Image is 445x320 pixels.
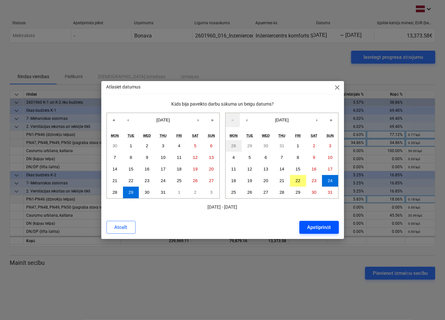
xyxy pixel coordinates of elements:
[312,178,317,183] abbr: August 23, 2025
[278,134,285,138] abbr: Thursday
[178,143,180,148] abbr: July 4, 2025
[171,140,187,152] button: July 4, 2025
[107,187,123,198] button: July 28, 2025
[106,84,141,90] p: Atlasiet datumus
[192,134,198,138] abbr: Saturday
[280,178,284,183] abbr: August 21, 2025
[322,152,338,163] button: August 10, 2025
[177,155,182,160] abbr: July 11, 2025
[161,167,166,171] abbr: July 17, 2025
[295,134,301,138] abbr: Friday
[258,163,274,175] button: August 13, 2025
[247,167,252,171] abbr: August 12, 2025
[297,143,299,148] abbr: August 1, 2025
[203,187,219,198] button: August 3, 2025
[171,175,187,187] button: July 25, 2025
[262,134,270,138] abbr: Wednesday
[265,155,267,160] abbr: August 6, 2025
[139,152,155,163] button: July 9, 2025
[306,152,322,163] button: August 9, 2025
[107,152,123,163] button: July 7, 2025
[299,221,339,234] button: Apstiprināt
[130,143,132,148] abbr: July 1, 2025
[254,113,310,127] button: [DATE]
[311,134,317,138] abbr: Saturday
[160,134,167,138] abbr: Thursday
[247,143,252,148] abbr: July 29, 2025
[139,140,155,152] button: July 2, 2025
[258,187,274,198] button: August 27, 2025
[295,190,300,195] abbr: August 29, 2025
[328,167,333,171] abbr: August 17, 2025
[231,190,236,195] abbr: August 25, 2025
[146,155,148,160] abbr: July 9, 2025
[231,178,236,183] abbr: August 18, 2025
[156,118,170,122] span: [DATE]
[306,187,322,198] button: August 30, 2025
[135,113,191,127] button: [DATE]
[327,134,334,138] abbr: Sunday
[263,143,268,148] abbr: July 30, 2025
[130,155,132,160] abbr: July 8, 2025
[290,175,306,187] button: August 22, 2025
[111,134,119,138] abbr: Monday
[258,175,274,187] button: August 20, 2025
[306,140,322,152] button: August 2, 2025
[306,163,322,175] button: August 16, 2025
[203,163,219,175] button: July 20, 2025
[161,178,166,183] abbr: July 24, 2025
[145,167,150,171] abbr: July 16, 2025
[231,167,236,171] abbr: August 11, 2025
[280,167,284,171] abbr: August 14, 2025
[194,190,196,195] abbr: August 2, 2025
[281,155,283,160] abbr: August 7, 2025
[226,152,242,163] button: August 4, 2025
[106,221,136,234] button: Atcelt
[161,155,166,160] abbr: July 10, 2025
[177,178,182,183] abbr: July 25, 2025
[146,143,148,148] abbr: July 2, 2025
[112,143,117,148] abbr: June 30, 2025
[112,167,117,171] abbr: July 14, 2025
[297,155,299,160] abbr: August 8, 2025
[203,175,219,187] button: July 27, 2025
[205,113,219,127] button: »
[329,143,331,148] abbr: August 3, 2025
[123,175,139,187] button: July 22, 2025
[274,175,290,187] button: August 21, 2025
[226,163,242,175] button: August 11, 2025
[310,113,324,127] button: ›
[226,113,240,127] button: «
[155,175,171,187] button: July 24, 2025
[187,152,204,163] button: July 12, 2025
[187,175,204,187] button: July 26, 2025
[246,134,253,138] abbr: Tuesday
[242,175,258,187] button: August 19, 2025
[232,155,235,160] abbr: August 4, 2025
[176,134,182,138] abbr: Friday
[143,134,151,138] abbr: Wednesday
[258,152,274,163] button: August 6, 2025
[242,152,258,163] button: August 5, 2025
[171,163,187,175] button: July 18, 2025
[112,190,117,195] abbr: July 28, 2025
[312,190,317,195] abbr: August 30, 2025
[191,113,205,127] button: ›
[242,187,258,198] button: August 26, 2025
[247,190,252,195] abbr: August 26, 2025
[263,178,268,183] abbr: August 20, 2025
[203,140,219,152] button: July 6, 2025
[193,155,198,160] abbr: July 12, 2025
[324,113,338,127] button: »
[290,152,306,163] button: August 8, 2025
[322,140,338,152] button: August 3, 2025
[145,190,150,195] abbr: July 30, 2025
[106,204,339,211] p: [DATE] - [DATE]
[155,152,171,163] button: July 10, 2025
[290,163,306,175] button: August 15, 2025
[290,187,306,198] button: August 29, 2025
[290,140,306,152] button: August 1, 2025
[210,143,212,148] abbr: July 6, 2025
[274,163,290,175] button: August 14, 2025
[249,155,251,160] abbr: August 5, 2025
